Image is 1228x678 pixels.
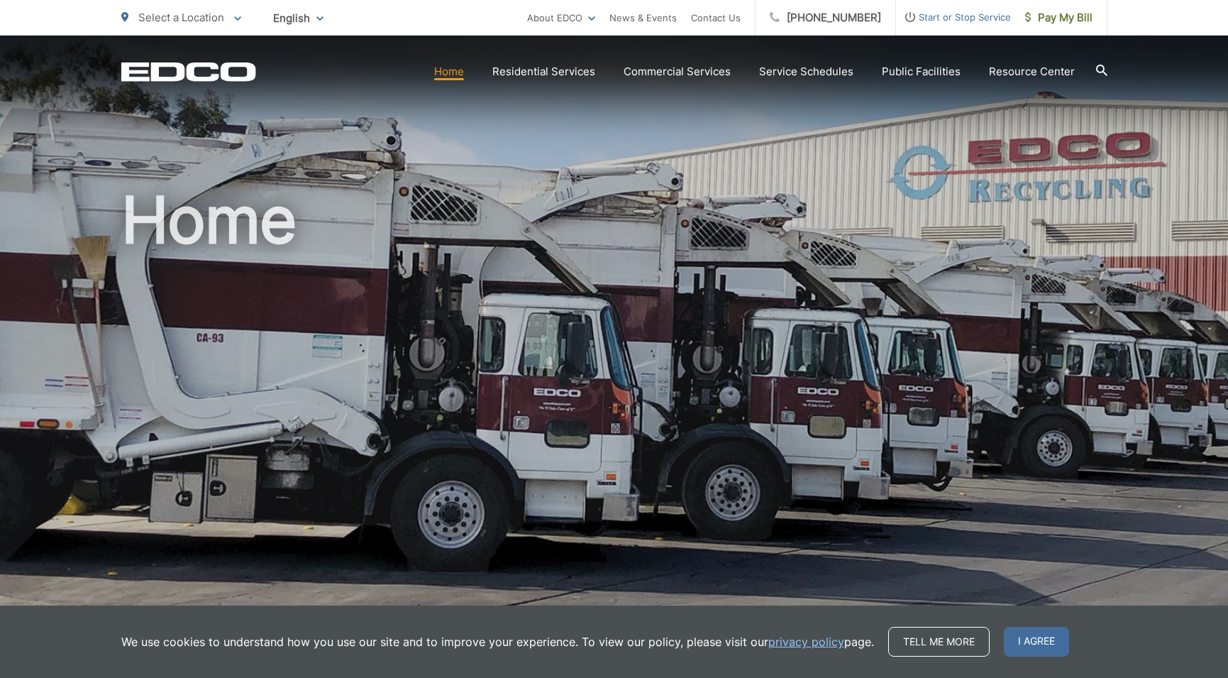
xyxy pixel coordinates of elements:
a: Public Facilities [882,63,961,80]
p: We use cookies to understand how you use our site and to improve your experience. To view our pol... [121,633,874,650]
a: News & Events [609,9,677,26]
span: I agree [1004,627,1069,657]
h1: Home [121,185,1107,634]
a: privacy policy [768,633,844,650]
a: Commercial Services [624,63,731,80]
span: English [262,6,334,31]
span: Pay My Bill [1025,9,1093,26]
a: Service Schedules [759,63,853,80]
a: Residential Services [492,63,595,80]
a: Resource Center [989,63,1075,80]
a: Home [434,63,464,80]
a: About EDCO [527,9,595,26]
a: EDCD logo. Return to the homepage. [121,62,256,82]
a: Contact Us [691,9,741,26]
a: Tell me more [888,627,990,657]
span: Select a Location [138,11,224,24]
